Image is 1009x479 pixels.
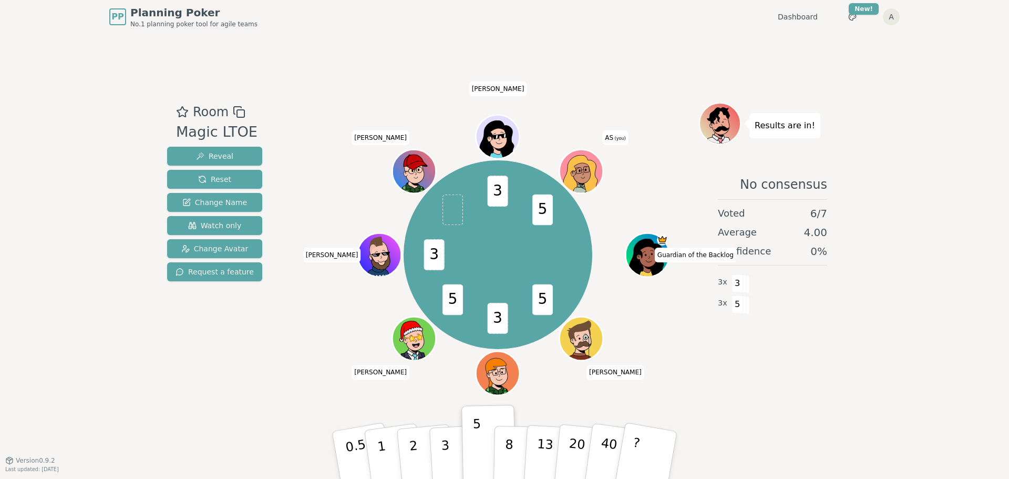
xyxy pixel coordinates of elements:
button: Change Avatar [167,239,262,258]
span: Watch only [188,220,242,231]
span: Click to change your name [303,248,361,262]
span: Voted [718,206,745,221]
span: 5 [442,284,463,315]
button: Change Name [167,193,262,212]
span: 3 [488,303,508,334]
span: Click to change your name [655,248,736,262]
span: Confidence [718,244,771,259]
span: 6 / 7 [810,206,827,221]
span: Change Avatar [181,243,249,254]
p: Results are in! [755,118,815,133]
span: 3 [488,176,508,207]
button: Version0.9.2 [5,456,55,465]
button: A [883,8,900,25]
span: (you) [613,136,626,141]
span: 3 [732,274,744,292]
button: Click to change your avatar [561,151,602,192]
div: Magic LTOE [176,121,258,143]
span: 5 [532,284,553,315]
span: Room [193,103,229,121]
a: PPPlanning PokerNo.1 planning poker tool for agile teams [109,5,258,28]
span: 0 % [810,244,827,259]
button: New! [843,7,862,26]
span: Reveal [196,151,233,161]
span: No consensus [740,176,827,193]
div: New! [849,3,879,15]
span: Change Name [182,197,247,208]
span: 3 x [718,277,727,288]
span: 5 [532,195,553,226]
span: Click to change your name [352,365,409,380]
span: PP [111,11,123,23]
span: 3 [424,240,445,271]
span: Version 0.9.2 [16,456,55,465]
span: Click to change your name [602,130,628,145]
span: Average [718,225,757,240]
span: 4.00 [804,225,827,240]
span: Request a feature [176,267,254,277]
span: Click to change your name [469,81,527,96]
p: 5 [473,416,482,473]
button: Reset [167,170,262,189]
button: Watch only [167,216,262,235]
span: Planning Poker [130,5,258,20]
span: 5 [732,295,744,313]
button: Request a feature [167,262,262,281]
span: Click to change your name [352,130,409,145]
a: Dashboard [778,12,818,22]
span: Guardian of the Backlog is the host [657,235,668,246]
span: Last updated: [DATE] [5,466,59,472]
button: Reveal [167,147,262,166]
span: Reset [198,174,231,185]
button: Add as favourite [176,103,189,121]
span: 3 x [718,298,727,309]
span: Click to change your name [586,365,644,380]
span: No.1 planning poker tool for agile teams [130,20,258,28]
